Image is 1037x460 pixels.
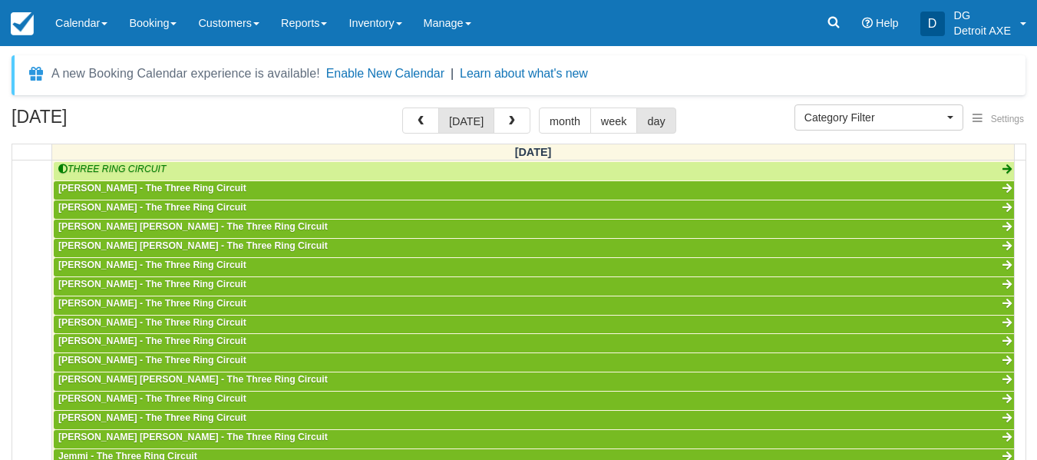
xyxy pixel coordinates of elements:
[58,164,166,174] span: THREE RING CIRCUIT
[920,12,945,36] div: D
[54,162,1014,180] a: THREE RING CIRCUIT
[438,108,494,134] button: [DATE]
[58,393,246,404] span: [PERSON_NAME] - The Three Ring Circuit
[58,412,246,423] span: [PERSON_NAME] - The Three Ring Circuit
[54,334,1014,352] a: [PERSON_NAME] - The Three Ring Circuit
[54,372,1014,391] a: [PERSON_NAME] [PERSON_NAME] - The Three Ring Circuit
[515,146,552,158] span: [DATE]
[794,104,963,131] button: Category Filter
[12,108,206,136] h2: [DATE]
[954,23,1011,38] p: Detroit AXE
[58,221,328,232] span: [PERSON_NAME] [PERSON_NAME] - The Three Ring Circuit
[58,240,328,251] span: [PERSON_NAME] [PERSON_NAME] - The Three Ring Circuit
[460,67,588,80] a: Learn about what's new
[58,317,246,328] span: [PERSON_NAME] - The Three Ring Circuit
[54,181,1014,200] a: [PERSON_NAME] - The Three Ring Circuit
[54,430,1014,448] a: [PERSON_NAME] [PERSON_NAME] - The Three Ring Circuit
[58,355,246,366] span: [PERSON_NAME] - The Three Ring Circuit
[58,183,246,194] span: [PERSON_NAME] - The Three Ring Circuit
[54,277,1014,296] a: [PERSON_NAME] - The Three Ring Circuit
[58,260,246,270] span: [PERSON_NAME] - The Three Ring Circuit
[58,374,328,385] span: [PERSON_NAME] [PERSON_NAME] - The Three Ring Circuit
[11,12,34,35] img: checkfront-main-nav-mini-logo.png
[58,432,328,442] span: [PERSON_NAME] [PERSON_NAME] - The Three Ring Circuit
[54,411,1014,429] a: [PERSON_NAME] - The Three Ring Circuit
[58,336,246,346] span: [PERSON_NAME] - The Three Ring Circuit
[58,298,246,309] span: [PERSON_NAME] - The Three Ring Circuit
[636,108,675,134] button: day
[54,392,1014,410] a: [PERSON_NAME] - The Three Ring Circuit
[54,316,1014,334] a: [PERSON_NAME] - The Three Ring Circuit
[451,67,454,80] span: |
[54,296,1014,315] a: [PERSON_NAME] - The Three Ring Circuit
[963,108,1033,131] button: Settings
[991,114,1024,124] span: Settings
[54,258,1014,276] a: [PERSON_NAME] - The Three Ring Circuit
[54,220,1014,238] a: [PERSON_NAME] [PERSON_NAME] - The Three Ring Circuit
[539,108,591,134] button: month
[804,110,943,125] span: Category Filter
[954,8,1011,23] p: DG
[862,18,873,28] i: Help
[51,65,320,83] div: A new Booking Calendar experience is available!
[876,17,899,29] span: Help
[58,202,246,213] span: [PERSON_NAME] - The Three Ring Circuit
[54,353,1014,372] a: [PERSON_NAME] - The Three Ring Circuit
[326,66,444,81] button: Enable New Calendar
[54,200,1014,219] a: [PERSON_NAME] - The Three Ring Circuit
[54,239,1014,257] a: [PERSON_NAME] [PERSON_NAME] - The Three Ring Circuit
[58,279,246,290] span: [PERSON_NAME] - The Three Ring Circuit
[590,108,638,134] button: week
